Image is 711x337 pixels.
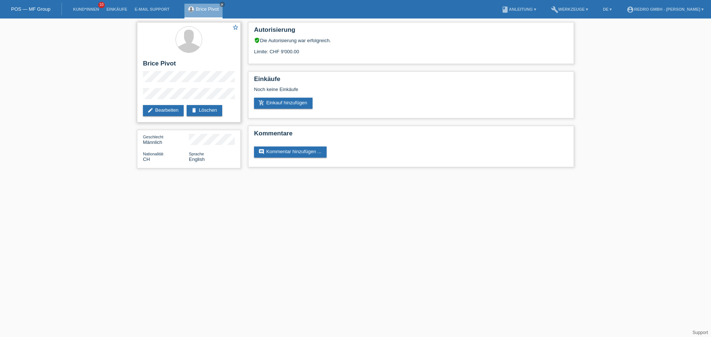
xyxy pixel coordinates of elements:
[187,105,222,116] a: deleteLöschen
[103,7,131,11] a: Einkäufe
[232,24,239,31] i: star_border
[254,75,568,87] h2: Einkäufe
[143,135,163,139] span: Geschlecht
[258,100,264,106] i: add_shopping_cart
[692,330,708,335] a: Support
[501,6,509,13] i: book
[143,152,163,156] span: Nationalität
[189,156,205,162] span: English
[254,146,327,158] a: commentKommentar hinzufügen ...
[11,6,50,12] a: POS — MF Group
[254,26,568,37] h2: Autorisierung
[143,134,189,145] div: Männlich
[220,2,225,7] a: close
[196,6,219,12] a: Brice Pivot
[551,6,558,13] i: build
[498,7,540,11] a: bookAnleitung ▾
[254,130,568,141] h2: Kommentare
[254,98,313,109] a: add_shopping_cartEinkauf hinzufügen
[143,105,184,116] a: editBearbeiten
[232,24,239,32] a: star_border
[220,3,224,6] i: close
[143,60,235,71] h2: Brice Pivot
[254,43,568,54] div: Limite: CHF 9'000.00
[147,107,153,113] i: edit
[98,2,105,8] span: 10
[143,156,150,162] span: Schweiz
[627,6,634,13] i: account_circle
[191,107,197,113] i: delete
[254,37,568,43] div: Die Autorisierung war erfolgreich.
[189,152,204,156] span: Sprache
[131,7,173,11] a: E-Mail Support
[254,87,568,98] div: Noch keine Einkäufe
[547,7,592,11] a: buildWerkzeuge ▾
[623,7,707,11] a: account_circleRedro GmbH - [PERSON_NAME] ▾
[69,7,103,11] a: Kund*innen
[258,149,264,155] i: comment
[599,7,615,11] a: DE ▾
[254,37,260,43] i: verified_user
